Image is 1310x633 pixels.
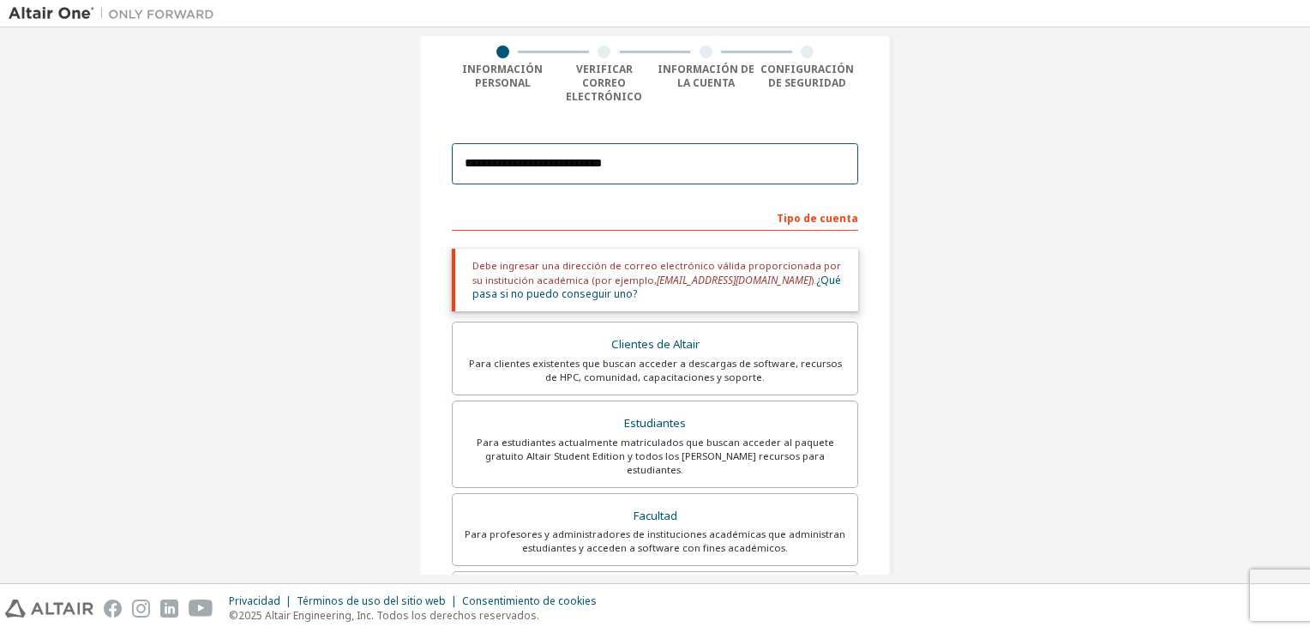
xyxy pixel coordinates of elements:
div: Configuración de seguridad [757,63,859,90]
img: facebook.svg [104,600,122,618]
a: ¿Qué pasa si no puedo conseguir uno? [472,273,841,301]
div: Facultad [463,504,847,528]
div: Privacidad [229,594,297,608]
div: Para estudiantes actualmente matriculados que buscan acceder al paquete gratuito Altair Student E... [463,436,847,477]
p: © [229,608,607,623]
img: instagram.svg [132,600,150,618]
div: Información personal [452,63,554,90]
div: Verificar correo electrónico [554,63,656,104]
div: Para clientes existentes que buscan acceder a descargas de software, recursos de HPC, comunidad, ... [463,357,847,384]
img: youtube.svg [189,600,213,618]
div: Debe ingresar una dirección de correo electrónico válida proporcionada por su institución académi... [452,249,858,311]
img: linkedin.svg [160,600,178,618]
span: [EMAIL_ADDRESS][DOMAIN_NAME] [657,273,811,287]
div: Información de la cuenta [655,63,757,90]
div: Tipo de cuenta [452,203,858,231]
img: altair_logo.svg [5,600,93,618]
div: Consentimiento de cookies [462,594,607,608]
div: Clientes de Altair [463,333,847,357]
font: 2025 Altair Engineering, Inc. Todos los derechos reservados. [238,608,539,623]
img: Altair Uno [9,5,223,22]
div: Para profesores y administradores de instituciones académicas que administran estudiantes y acced... [463,527,847,555]
div: Estudiantes [463,412,847,436]
div: Términos de uso del sitio web [297,594,462,608]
